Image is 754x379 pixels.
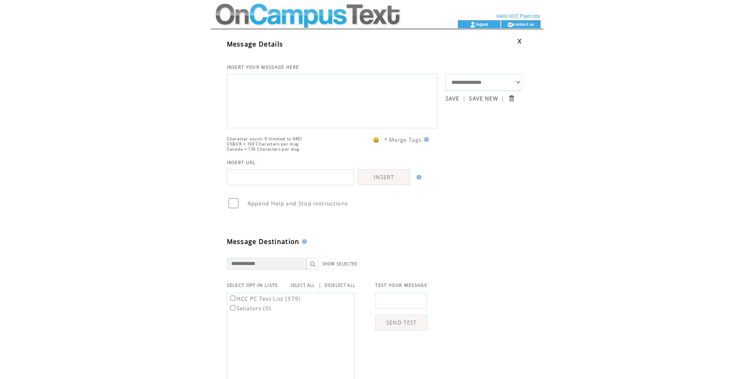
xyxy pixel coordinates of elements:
[227,282,278,288] span: SELECT OPT-IN LISTS
[414,175,421,180] img: help.gif
[300,239,307,244] img: help.gif
[507,21,513,28] img: contact_us_icon.gif
[496,14,540,19] span: Hello HCC Plant city
[227,237,300,246] span: Message Destination
[230,305,235,310] input: Senators (0)
[469,95,498,102] a: SAVE NEW
[227,40,283,48] span: Message Details
[501,95,504,102] span: |
[227,136,302,141] span: Character count: 0 (limited to 640)
[230,296,235,301] input: HCC PC Text List (379)
[318,282,322,289] span: |
[422,137,429,142] img: help.gif
[470,21,476,28] img: account_icon.gif
[291,283,315,288] a: SELECT ALL
[227,64,299,70] span: INSERT YOUR MESSAGE HERE
[227,147,300,152] span: Canada = 136 Characters per msg
[513,21,534,27] a: contact us
[325,283,355,288] a: DESELECT ALL
[476,21,488,27] a: logout
[229,305,271,312] label: Senators (0)
[463,95,466,102] span: |
[373,136,380,143] span: 😀
[384,136,422,143] span: * Merge Tags
[375,315,428,331] a: SEND TEST
[227,141,299,147] span: US&UK = 160 Characters per msg
[508,95,515,102] input: Submit
[227,160,256,165] span: INSERT URL
[358,169,410,185] a: INSERT
[446,95,459,102] a: SAVE
[229,295,301,302] label: HCC PC Text List (379)
[248,200,348,207] span: Append Help and Stop instructions
[322,261,358,267] a: SHOW SELECTED
[375,282,427,288] span: TEST YOUR MESSAGE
